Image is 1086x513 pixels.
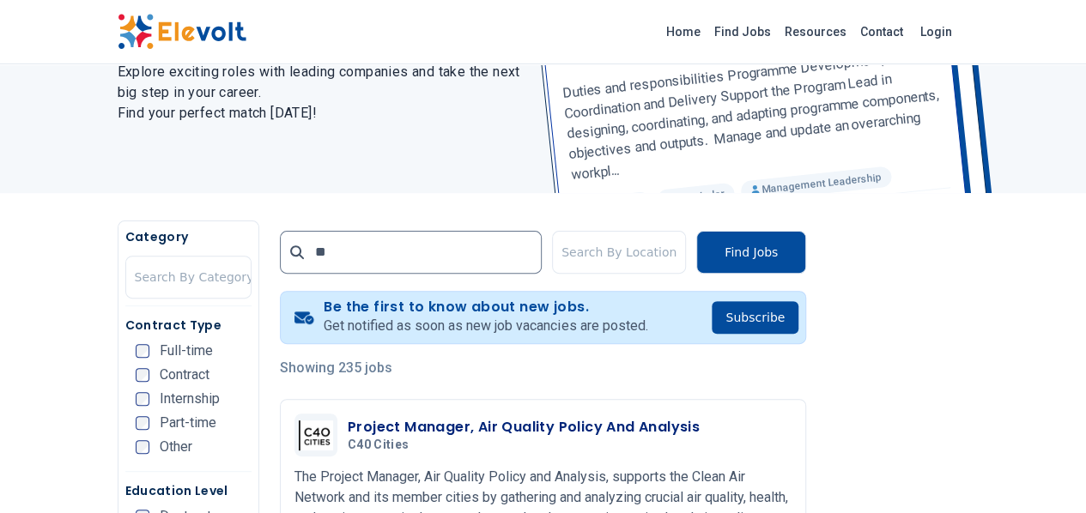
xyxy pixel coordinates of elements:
[696,231,806,274] button: Find Jobs
[324,316,647,336] p: Get notified as soon as new job vacancies are posted.
[136,368,149,382] input: Contract
[136,392,149,406] input: Internship
[125,228,252,245] h5: Category
[160,392,220,406] span: Internship
[136,416,149,430] input: Part-time
[280,358,806,378] p: Showing 235 jobs
[125,317,252,334] h5: Contract Type
[136,344,149,358] input: Full-time
[324,299,647,316] h4: Be the first to know about new jobs.
[1000,431,1086,513] iframe: Chat Widget
[160,368,209,382] span: Contract
[712,301,798,334] button: Subscribe
[125,482,252,499] h5: Education Level
[160,440,192,454] span: Other
[118,14,246,50] img: Elevolt
[118,62,523,124] h2: Explore exciting roles with leading companies and take the next big step in your career. Find you...
[778,18,853,45] a: Resources
[707,18,778,45] a: Find Jobs
[348,438,410,453] span: C40 Cities
[348,417,700,438] h3: Project Manager, Air Quality Policy And Analysis
[136,440,149,454] input: Other
[910,15,962,49] a: Login
[160,416,216,430] span: Part-time
[160,344,213,358] span: Full-time
[299,420,333,450] img: C40 Cities
[853,18,910,45] a: Contact
[659,18,707,45] a: Home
